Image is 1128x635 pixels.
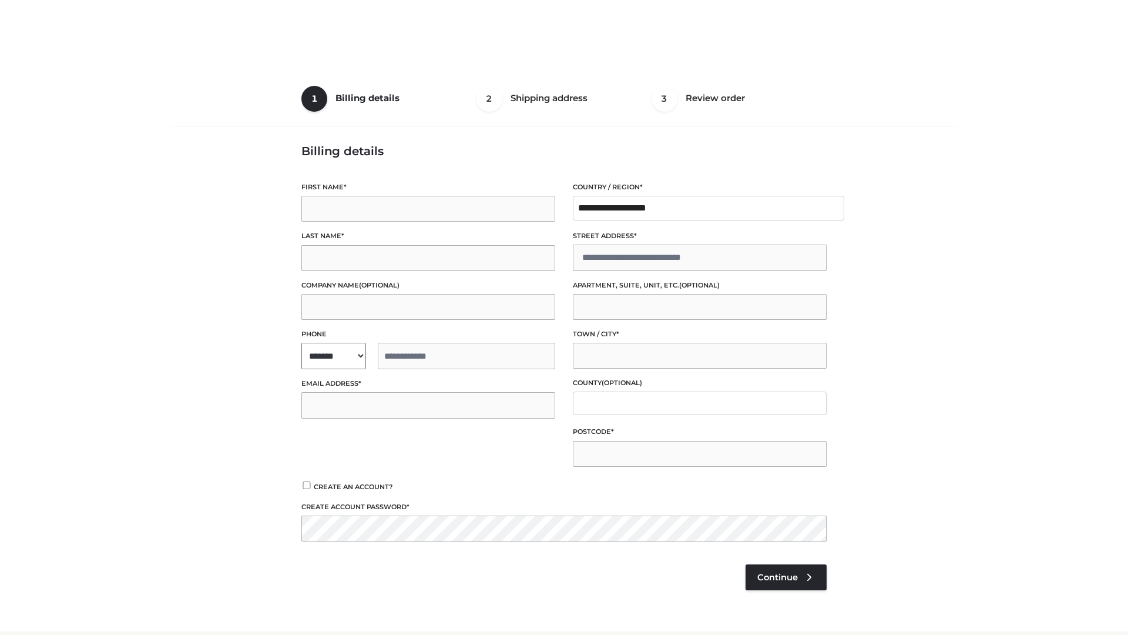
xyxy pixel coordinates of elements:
span: Continue [757,572,798,583]
span: 1 [301,86,327,112]
h3: Billing details [301,144,827,158]
span: Create an account? [314,483,393,491]
span: 3 [652,86,677,112]
span: (optional) [679,281,720,289]
label: Create account password [301,502,827,513]
span: Billing details [335,92,399,103]
a: Continue [746,564,827,590]
label: Apartment, suite, unit, etc. [573,280,827,291]
span: Review order [686,92,745,103]
label: Last name [301,230,555,242]
label: Postcode [573,426,827,437]
label: Phone [301,329,555,340]
span: (optional) [359,281,399,289]
input: Create an account? [301,482,312,489]
span: 2 [476,86,502,112]
label: Email address [301,378,555,389]
label: Street address [573,230,827,242]
label: Country / Region [573,182,827,193]
label: Company name [301,280,555,291]
span: (optional) [602,379,642,387]
label: First name [301,182,555,193]
span: Shipping address [511,92,587,103]
label: County [573,377,827,389]
label: Town / City [573,329,827,340]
